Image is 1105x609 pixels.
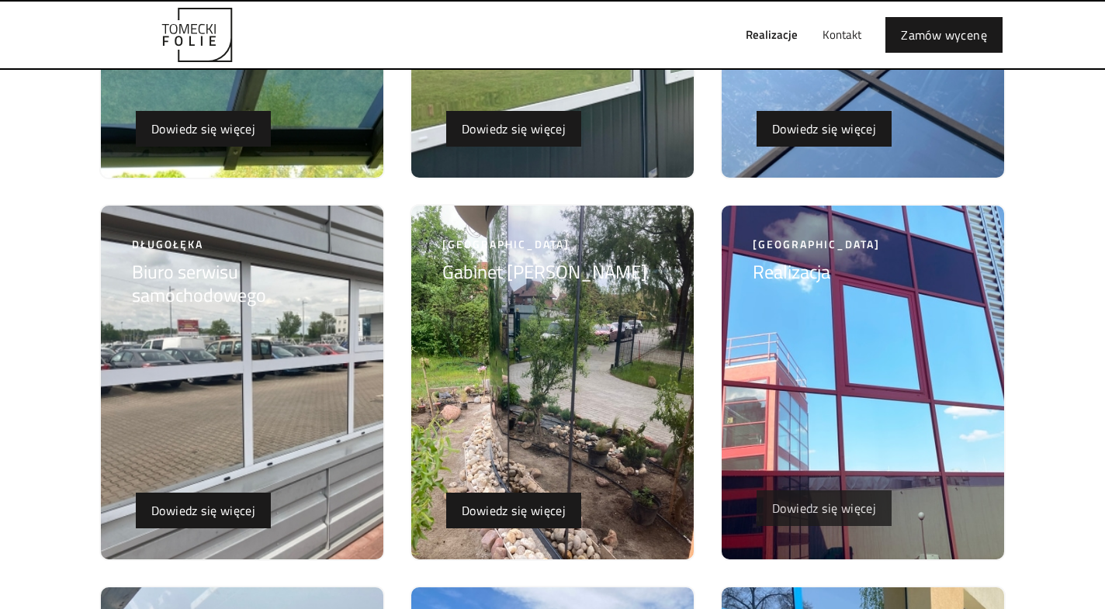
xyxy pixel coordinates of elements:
[753,260,880,283] h5: Realizacja
[136,493,271,528] a: Dowiedz się więcej
[446,493,581,528] a: Dowiedz się więcej
[757,490,892,526] a: Dowiedz się więcej
[132,260,352,306] h5: Biuro serwisu samochodowego
[753,237,880,252] div: [GEOGRAPHIC_DATA]
[810,10,874,60] a: Kontakt
[753,237,880,291] a: [GEOGRAPHIC_DATA]Realizacja
[442,237,647,291] a: [GEOGRAPHIC_DATA]Gabinet [PERSON_NAME]
[132,237,352,252] div: Długołęka
[132,237,352,314] a: DługołękaBiuro serwisu samochodowego
[733,10,810,60] a: Realizacje
[885,17,1003,53] a: Zamów wycenę
[136,111,271,147] a: Dowiedz się więcej
[757,111,892,147] a: Dowiedz się więcej
[446,111,581,147] a: Dowiedz się więcej
[442,237,647,252] div: [GEOGRAPHIC_DATA]
[442,260,647,283] h5: Gabinet [PERSON_NAME]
